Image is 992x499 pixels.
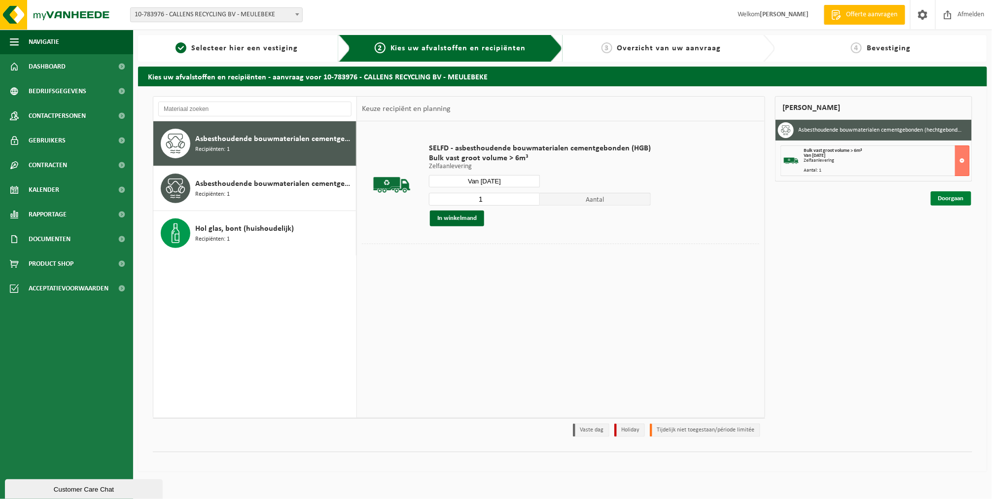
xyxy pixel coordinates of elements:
div: Zelfaanlevering [804,158,970,163]
input: Materiaal zoeken [158,102,352,116]
span: Gebruikers [29,128,66,153]
li: Tijdelijk niet toegestaan/période limitée [650,424,760,437]
strong: [PERSON_NAME] [760,11,809,18]
span: 10-783976 - CALLENS RECYCLING BV - MEULEBEKE [130,7,303,22]
a: 1Selecteer hier een vestiging [143,42,331,54]
button: In winkelmand [430,211,484,226]
span: Bedrijfsgegevens [29,79,86,104]
span: Contracten [29,153,67,178]
span: Overzicht van uw aanvraag [617,44,721,52]
span: Offerte aanvragen [844,10,900,20]
span: Bulk vast groot volume > 6m³ [429,153,651,163]
button: Asbesthoudende bouwmaterialen cementgebonden (hechtgebonden) Recipiënten: 1 [153,121,356,166]
span: Aantal [540,193,651,206]
button: Asbesthoudende bouwmaterialen cementgebonden met isolatie(hechtgebonden) Recipiënten: 1 [153,166,356,211]
h3: Asbesthoudende bouwmaterialen cementgebonden (hechtgebonden) [799,122,965,138]
div: Aantal: 1 [804,168,970,173]
span: Selecteer hier een vestiging [191,44,298,52]
span: Documenten [29,227,71,251]
button: Hol glas, bont (huishoudelijk) Recipiënten: 1 [153,211,356,255]
span: SELFD - asbesthoudende bouwmaterialen cementgebonden (HGB) [429,143,651,153]
span: 10-783976 - CALLENS RECYCLING BV - MEULEBEKE [131,8,302,22]
span: Contactpersonen [29,104,86,128]
div: Keuze recipiënt en planning [357,97,456,121]
h2: Kies uw afvalstoffen en recipiënten - aanvraag voor 10-783976 - CALLENS RECYCLING BV - MEULEBEKE [138,67,987,86]
li: Vaste dag [573,424,609,437]
span: 1 [176,42,186,53]
span: Kies uw afvalstoffen en recipiënten [390,44,526,52]
span: Hol glas, bont (huishoudelijk) [195,223,294,235]
li: Holiday [614,424,645,437]
span: Rapportage [29,202,67,227]
strong: Van [DATE] [804,153,826,158]
span: Asbesthoudende bouwmaterialen cementgebonden (hechtgebonden) [195,133,354,145]
span: Recipiënten: 1 [195,145,230,154]
span: Dashboard [29,54,66,79]
span: Navigatie [29,30,59,54]
span: Recipiënten: 1 [195,190,230,199]
span: Acceptatievoorwaarden [29,276,108,301]
p: Zelfaanlevering [429,163,651,170]
span: 3 [602,42,612,53]
input: Selecteer datum [429,175,540,187]
span: Asbesthoudende bouwmaterialen cementgebonden met isolatie(hechtgebonden) [195,178,354,190]
span: Product Shop [29,251,73,276]
span: 4 [851,42,862,53]
span: Recipiënten: 1 [195,235,230,244]
a: Offerte aanvragen [824,5,905,25]
div: [PERSON_NAME] [775,96,973,120]
span: 2 [375,42,386,53]
span: Kalender [29,178,59,202]
iframe: chat widget [5,477,165,499]
span: Bulk vast groot volume > 6m³ [804,148,862,153]
span: Bevestiging [867,44,911,52]
a: Doorgaan [931,191,971,206]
